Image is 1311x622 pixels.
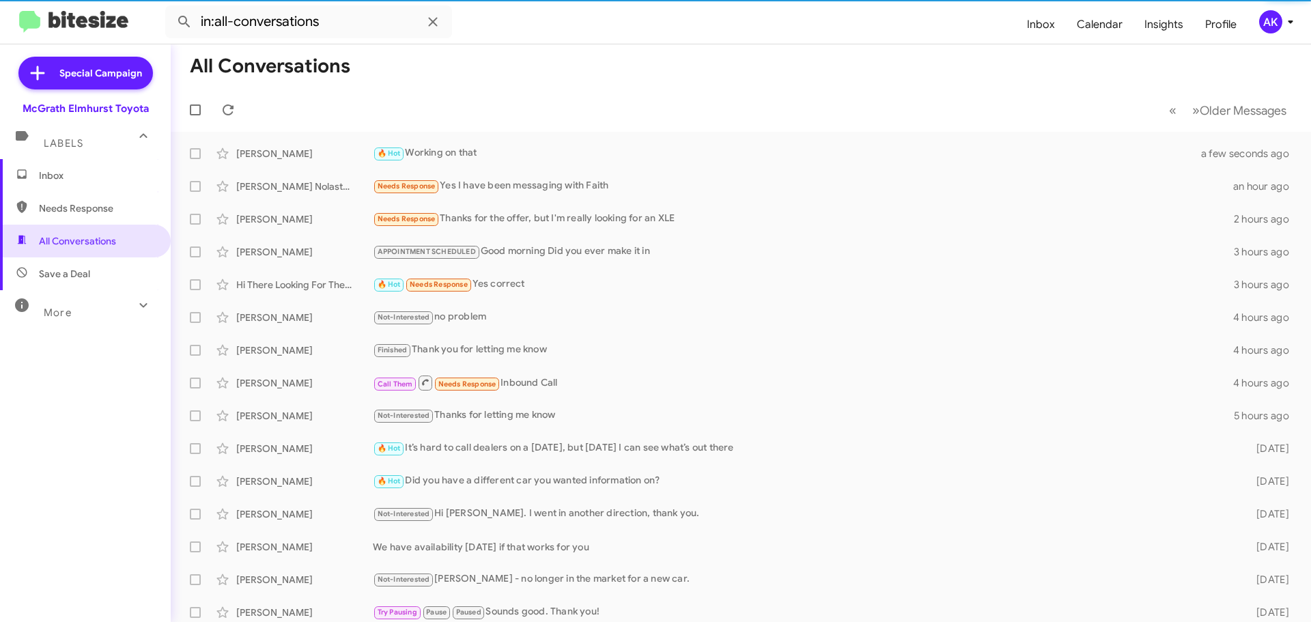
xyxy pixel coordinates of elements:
span: Needs Response [39,201,155,215]
div: We have availability [DATE] if that works for you [373,540,1235,554]
div: Thanks for letting me know [373,408,1234,423]
div: Inbound Call [373,374,1233,391]
span: Paused [456,608,481,617]
div: Hi There Looking For The Otd On This Vehicle [236,278,373,292]
div: [PERSON_NAME] [236,147,373,160]
span: Labels [44,137,83,150]
div: Did you have a different car you wanted information on? [373,473,1235,489]
span: 🔥 Hot [378,149,401,158]
div: 4 hours ago [1233,311,1300,324]
div: [PERSON_NAME] [236,343,373,357]
div: [DATE] [1235,573,1300,586]
div: [PERSON_NAME] [236,409,373,423]
span: Needs Response [438,380,496,388]
div: an hour ago [1233,180,1300,193]
span: APPOINTMENT SCHEDULED [378,247,476,256]
div: Good morning Did you ever make it in [373,244,1234,259]
div: [PERSON_NAME] [236,540,373,554]
div: [PERSON_NAME] [236,475,373,488]
div: a few seconds ago [1218,147,1300,160]
span: Inbox [39,169,155,182]
div: Working on that [373,145,1218,161]
div: [DATE] [1235,507,1300,521]
span: All Conversations [39,234,116,248]
div: 3 hours ago [1234,278,1300,292]
div: [PERSON_NAME] - no longer in the market for a new car. [373,571,1235,587]
div: Hi [PERSON_NAME]. I went in another direction, thank you. [373,506,1235,522]
span: Not-Interested [378,509,430,518]
div: 4 hours ago [1233,343,1300,357]
div: [DATE] [1235,540,1300,554]
a: Inbox [1016,5,1066,44]
h1: All Conversations [190,55,350,77]
div: [PERSON_NAME] [236,507,373,521]
span: Try Pausing [378,608,417,617]
span: 🔥 Hot [378,280,401,289]
div: [DATE] [1235,475,1300,488]
span: More [44,307,72,319]
span: Not-Interested [378,411,430,420]
a: Profile [1194,5,1247,44]
span: 🔥 Hot [378,444,401,453]
span: Save a Deal [39,267,90,281]
div: [PERSON_NAME] [236,606,373,619]
span: Pause [426,608,447,617]
span: » [1192,102,1200,119]
span: Call Them [378,380,413,388]
div: Yes correct [373,277,1234,292]
div: Sounds good. Thank you! [373,604,1235,620]
div: no problem [373,309,1233,325]
nav: Page navigation example [1161,96,1295,124]
a: Calendar [1066,5,1133,44]
div: Yes I have been messaging with Faith [373,178,1233,194]
div: 5 hours ago [1234,409,1300,423]
div: 4 hours ago [1233,376,1300,390]
a: Special Campaign [18,57,153,89]
span: Needs Response [378,182,436,190]
span: Finished [378,345,408,354]
button: AK [1247,10,1296,33]
span: « [1169,102,1176,119]
span: Special Campaign [59,66,142,80]
div: [PERSON_NAME] [236,573,373,586]
span: Older Messages [1200,103,1286,118]
div: [PERSON_NAME] [236,212,373,226]
span: Needs Response [410,280,468,289]
div: 2 hours ago [1234,212,1300,226]
div: [PERSON_NAME] [236,376,373,390]
span: 🔥 Hot [378,477,401,485]
div: Thank you for letting me know [373,342,1233,358]
div: Thanks for the offer, but I'm really looking for an XLE [373,211,1234,227]
div: McGrath Elmhurst Toyota [23,102,149,115]
div: [PERSON_NAME] [236,442,373,455]
span: Not-Interested [378,575,430,584]
span: Needs Response [378,214,436,223]
button: Next [1184,96,1295,124]
input: Search [165,5,452,38]
div: It’s hard to call dealers on a [DATE], but [DATE] I can see what’s out there [373,440,1235,456]
div: [DATE] [1235,606,1300,619]
div: [DATE] [1235,442,1300,455]
a: Insights [1133,5,1194,44]
div: [PERSON_NAME] Nolastname122950582 [236,180,373,193]
button: Previous [1161,96,1185,124]
div: [PERSON_NAME] [236,311,373,324]
div: [PERSON_NAME] [236,245,373,259]
div: 3 hours ago [1234,245,1300,259]
div: AK [1259,10,1282,33]
span: Not-Interested [378,313,430,322]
